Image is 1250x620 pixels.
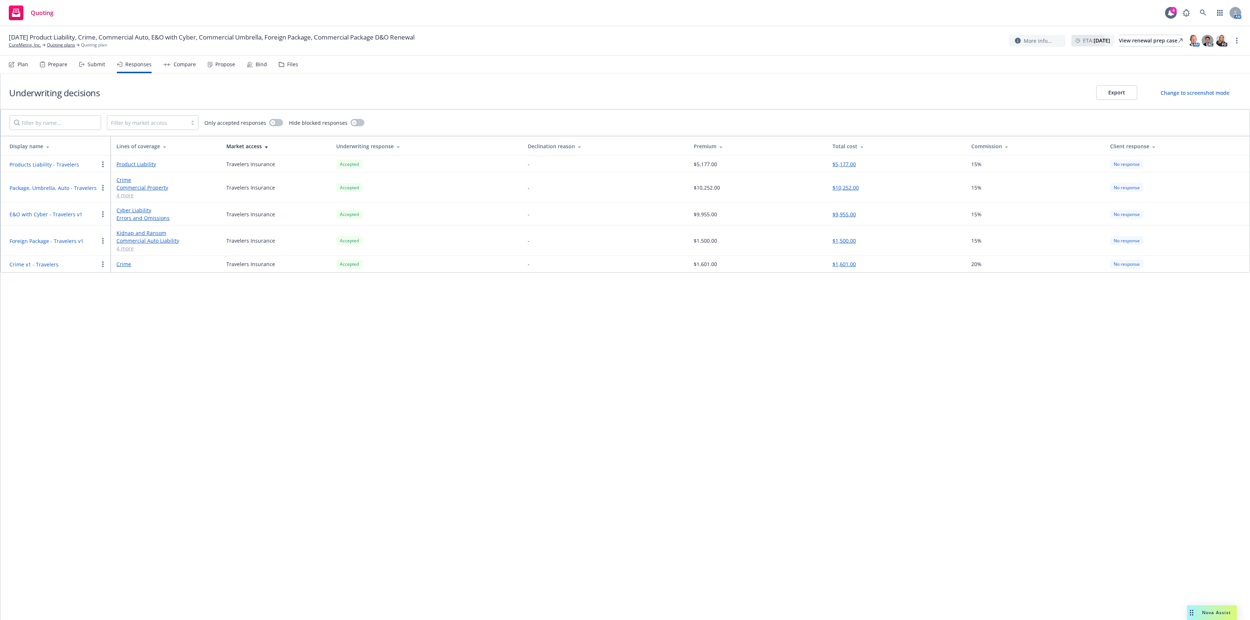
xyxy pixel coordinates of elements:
[694,260,717,268] div: $1,601.00
[1216,35,1227,46] img: photo
[48,61,67,67] div: Prepare
[256,61,267,67] div: Bind
[1213,5,1227,20] a: Switch app
[10,237,84,245] button: Foreign Package - Travelers v1
[1202,609,1231,616] span: Nova Assist
[528,237,530,244] div: -
[1187,605,1196,620] div: Drag to move
[832,260,856,268] button: $1,601.00
[116,237,215,244] a: Commercial Auto Liability
[1161,89,1229,97] div: Change to screenshot mode
[336,160,363,169] div: Accepted
[116,260,215,268] a: Crime
[10,142,105,150] div: Display name
[336,259,363,269] div: Accepted
[226,160,275,168] div: Travelers Insurance
[694,237,717,244] div: $1,500.00
[336,210,363,219] div: Accepted
[215,61,235,67] div: Propose
[1202,35,1213,46] img: photo
[1009,35,1065,47] button: More info...
[336,183,363,192] div: Accepted
[116,206,215,214] a: Cyber Liability
[528,184,530,191] div: -
[694,160,717,168] div: $5,177.00
[832,142,960,150] div: Total cost
[9,42,41,48] a: CureMetrix, Inc.
[1083,37,1110,44] span: ETA :
[226,142,324,150] div: Market access
[971,237,982,244] span: 15%
[1188,35,1199,46] img: photo
[1110,236,1143,245] div: No response
[694,142,821,150] div: Premium
[9,87,100,99] h1: Underwriting decisions
[204,119,266,127] span: Only accepted responses
[116,160,215,168] a: Product Liability
[528,160,530,168] div: -
[116,244,215,252] a: 4 more
[336,236,363,245] div: Accepted
[116,191,215,199] a: 4 more
[1096,85,1137,100] button: Export
[971,184,982,191] span: 15%
[832,160,856,168] button: $5,177.00
[1119,35,1183,46] div: View renewal prep case
[226,210,275,218] div: Travelers Insurance
[1179,5,1194,20] a: Report a Bug
[10,210,82,218] button: E&O with Cyber - Travelers v1
[1196,5,1210,20] a: Search
[971,260,982,268] span: 20%
[226,260,275,268] div: Travelers Insurance
[694,210,717,218] div: $9,955.00
[694,184,720,191] div: $10,252.00
[226,184,275,191] div: Travelers Insurance
[116,176,215,184] a: Crime
[971,160,982,168] span: 15%
[18,61,28,67] div: Plan
[10,115,101,130] input: Filter by name...
[1110,142,1244,150] div: Client response
[88,61,105,67] div: Submit
[1170,7,1177,14] div: 4
[528,142,682,150] div: Declination reason
[10,184,97,192] button: Package, Umbrella, Auto - Travelers
[289,119,348,127] span: Hide blocked responses
[1024,37,1052,45] span: More info...
[287,61,298,67] div: Files
[528,210,530,218] div: -
[116,184,215,191] a: Commercial Property
[1094,37,1110,44] strong: [DATE]
[336,142,516,150] div: Underwriting response
[832,184,859,191] button: $10,252.00
[1232,36,1241,45] a: more
[125,61,152,67] div: Responses
[10,261,59,268] button: Crime v1 - Travelers
[81,42,107,48] span: Quoting plan
[971,210,982,218] span: 15%
[31,10,53,16] span: Quoting
[9,33,415,42] span: [DATE] Product Liability, Crime, Commercial Auto, E&O with Cyber, Commercial Umbrella, Foreign Pa...
[47,42,75,48] a: Quoting plans
[1110,160,1143,169] div: No response
[10,161,79,168] button: Products Liability - Travelers
[1110,210,1143,219] div: No response
[1187,605,1237,620] button: Nova Assist
[1110,183,1143,192] div: No response
[1110,259,1143,269] div: No response
[528,260,530,268] div: -
[226,237,275,244] div: Travelers Insurance
[116,214,215,222] a: Errors and Omissions
[116,229,215,237] a: Kidnap and Ransom
[6,3,56,23] a: Quoting
[1119,35,1183,46] a: View renewal prep case
[174,61,196,67] div: Compare
[832,237,856,244] button: $1,500.00
[116,142,215,150] div: Lines of coverage
[832,210,856,218] button: $9,955.00
[1149,85,1241,100] button: Change to screenshot mode
[971,142,1098,150] div: Commission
